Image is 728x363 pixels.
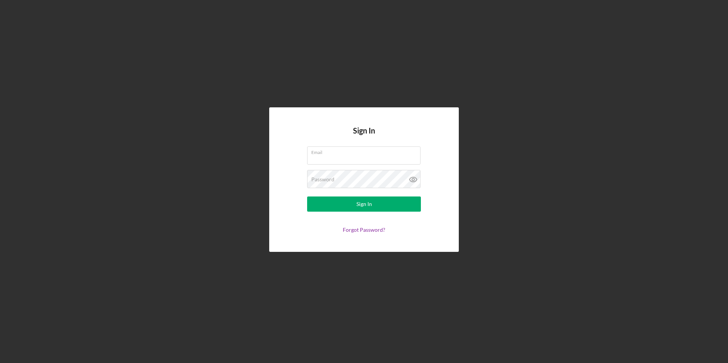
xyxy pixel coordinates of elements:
a: Forgot Password? [343,226,385,233]
label: Password [311,176,334,182]
button: Sign In [307,196,421,212]
label: Email [311,147,420,155]
div: Sign In [356,196,372,212]
h4: Sign In [353,126,375,146]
